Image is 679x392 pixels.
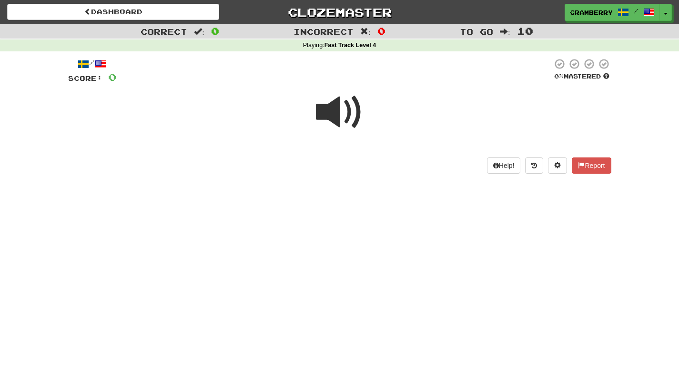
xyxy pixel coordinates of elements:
span: To go [460,27,493,36]
button: Report [572,157,611,174]
span: Score: [68,74,102,82]
span: Incorrect [294,27,354,36]
span: 0 [211,25,219,37]
span: Correct [141,27,187,36]
span: : [500,28,510,36]
div: / [68,58,116,70]
span: : [194,28,204,36]
span: 10 [517,25,533,37]
span: 0 % [554,72,564,80]
span: : [360,28,371,36]
span: 0 [377,25,385,37]
a: Clozemaster [233,4,446,20]
a: cramberry / [565,4,660,21]
strong: Fast Track Level 4 [324,42,376,49]
span: 0 [108,71,116,83]
button: Help! [487,157,521,174]
span: / [634,8,638,14]
button: Round history (alt+y) [525,157,543,174]
span: cramberry [570,8,613,17]
div: Mastered [552,72,611,81]
a: Dashboard [7,4,219,20]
